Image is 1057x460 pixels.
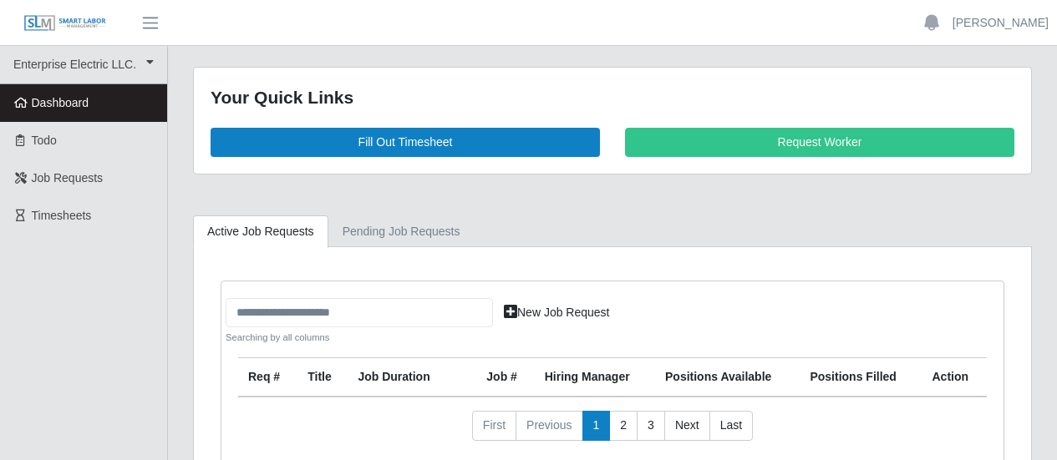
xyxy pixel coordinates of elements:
[476,358,534,397] th: Job #
[655,358,800,397] th: Positions Available
[800,358,922,397] th: Positions Filled
[953,14,1049,32] a: [PERSON_NAME]
[297,358,348,397] th: Title
[625,128,1014,157] a: Request Worker
[193,215,328,248] a: Active Job Requests
[226,331,493,345] small: Searching by all columns
[211,84,1014,111] div: Your Quick Links
[23,14,107,33] img: SLM Logo
[709,411,753,441] a: Last
[238,358,297,397] th: Req #
[582,411,611,441] a: 1
[664,411,710,441] a: Next
[238,411,987,454] nav: pagination
[211,128,600,157] a: Fill Out Timesheet
[32,134,57,147] span: Todo
[32,96,89,109] span: Dashboard
[32,171,104,185] span: Job Requests
[637,411,665,441] a: 3
[493,298,621,327] a: New Job Request
[535,358,655,397] th: Hiring Manager
[348,358,453,397] th: Job Duration
[32,209,92,222] span: Timesheets
[922,358,988,397] th: Action
[328,215,475,248] a: Pending Job Requests
[609,411,638,441] a: 2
